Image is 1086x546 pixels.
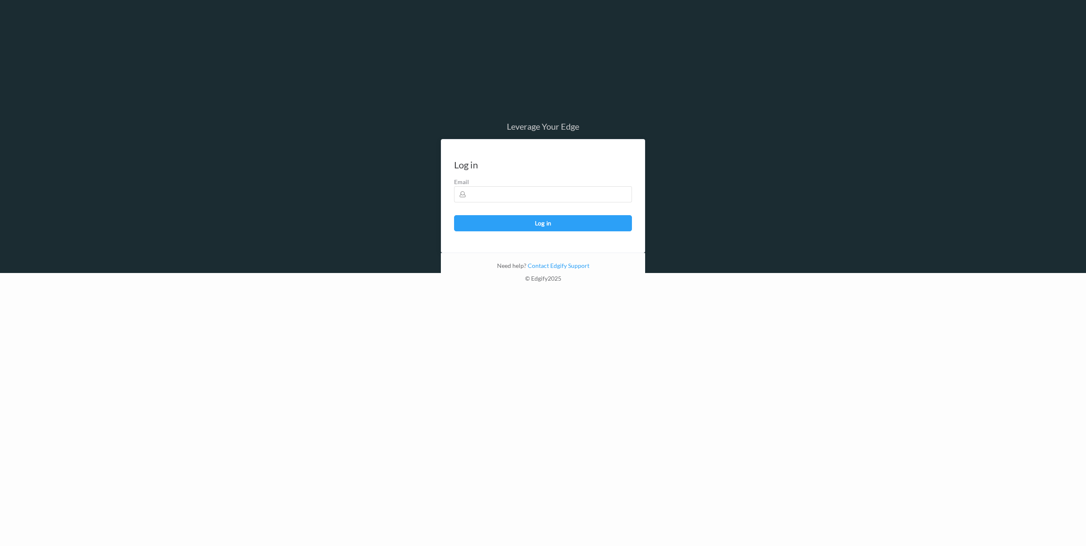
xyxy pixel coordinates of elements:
[441,122,645,131] div: Leverage Your Edge
[526,262,589,269] a: Contact Edgify Support
[454,161,478,169] div: Log in
[454,178,632,186] label: Email
[441,262,645,274] div: Need help?
[441,274,645,287] div: © Edgify 2025
[454,215,632,231] button: Log in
